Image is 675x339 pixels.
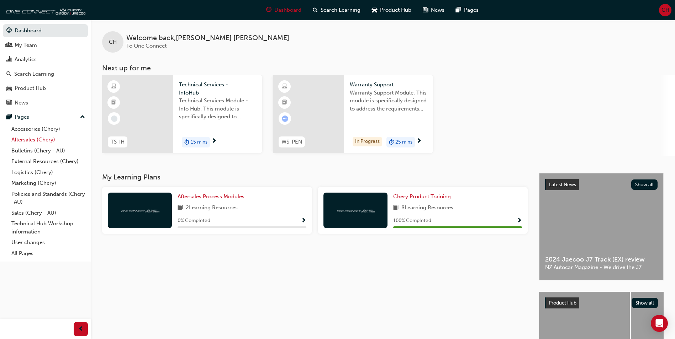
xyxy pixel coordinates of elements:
button: Pages [3,111,88,124]
span: book-icon [393,204,399,212]
span: To One Connect [126,43,167,49]
a: Accessories (Chery) [9,124,88,135]
span: next-icon [416,138,422,145]
div: Search Learning [14,70,54,78]
a: Sales (Chery - AU) [9,208,88,219]
h3: Next up for me [91,64,675,72]
span: people-icon [6,42,12,49]
span: search-icon [6,71,11,77]
span: Search Learning [321,6,360,14]
img: oneconnect [120,207,159,214]
a: car-iconProduct Hub [366,3,417,17]
span: learningRecordVerb_ATTEMPT-icon [282,115,288,122]
span: learningRecordVerb_NONE-icon [111,115,117,122]
span: guage-icon [266,6,271,15]
span: WS-PEN [281,138,302,146]
span: Pages [464,6,479,14]
h3: My Learning Plans [102,173,528,181]
span: Chery Product Training [393,193,451,200]
div: Analytics [15,55,37,64]
a: Logistics (Chery) [9,167,88,178]
span: car-icon [6,85,12,92]
span: TS-IH [111,138,125,146]
span: car-icon [372,6,377,15]
a: Dashboard [3,24,88,37]
a: pages-iconPages [450,3,484,17]
span: Latest News [549,182,576,188]
a: news-iconNews [417,3,450,17]
button: Show Progress [517,216,522,225]
a: search-iconSearch Learning [307,3,366,17]
a: My Team [3,39,88,52]
button: Show all [632,298,658,308]
a: Bulletins (Chery - AU) [9,145,88,156]
span: next-icon [211,138,217,145]
span: up-icon [80,113,85,122]
a: Policies and Standards (Chery -AU) [9,189,88,208]
div: News [15,99,28,107]
span: Dashboard [274,6,301,14]
a: News [3,96,88,109]
a: External Resources (Chery) [9,156,88,167]
span: Technical Services Module - Info Hub. This module is specifically designed to address the require... [179,97,257,121]
button: DashboardMy TeamAnalyticsSearch LearningProduct HubNews [3,23,88,111]
div: In Progress [353,137,382,146]
span: Warranty Support [350,81,427,89]
span: Product Hub [380,6,411,14]
a: Latest NewsShow all [545,179,658,190]
span: duration-icon [184,138,189,147]
span: duration-icon [389,138,394,147]
a: Product HubShow all [545,297,658,309]
span: news-icon [423,6,428,15]
span: pages-icon [456,6,461,15]
span: 15 mins [191,138,207,146]
a: Search Learning [3,68,88,81]
span: Show Progress [301,218,306,224]
span: 25 mins [395,138,412,146]
span: 0 % Completed [178,217,210,225]
span: Show Progress [517,218,522,224]
a: TS-IHTechnical Services - InfoHubTechnical Services Module - Info Hub. This module is specificall... [102,75,262,153]
span: Technical Services - InfoHub [179,81,257,97]
span: booktick-icon [282,98,287,107]
span: News [431,6,444,14]
span: NZ Autocar Magazine - We drive the J7. [545,263,658,271]
button: CH [659,4,671,16]
a: User changes [9,237,88,248]
img: oneconnect [336,207,375,214]
span: learningResourceType_ELEARNING-icon [111,82,116,91]
span: pages-icon [6,114,12,120]
span: book-icon [178,204,183,212]
a: Aftersales (Chery) [9,134,88,145]
div: Product Hub [15,84,46,92]
span: CH [661,6,669,14]
a: Analytics [3,53,88,66]
a: Latest NewsShow all2024 Jaecoo J7 Track (EX) reviewNZ Autocar Magazine - We drive the J7. [539,173,664,280]
span: CH [109,38,117,46]
span: Aftersales Process Modules [178,193,244,200]
button: Show all [631,179,658,190]
a: Aftersales Process Modules [178,193,247,201]
span: Warranty Support Module. This module is specifically designed to address the requirements and pro... [350,89,427,113]
span: Product Hub [549,300,576,306]
span: guage-icon [6,28,12,34]
span: learningResourceType_ELEARNING-icon [282,82,287,91]
a: All Pages [9,248,88,259]
span: 8 Learning Resources [401,204,453,212]
span: 2024 Jaecoo J7 Track (EX) review [545,255,658,264]
a: Marketing (Chery) [9,178,88,189]
span: chart-icon [6,56,12,63]
a: Technical Hub Workshop information [9,218,88,237]
span: prev-icon [78,325,84,334]
span: search-icon [313,6,318,15]
div: Pages [15,113,29,121]
span: 100 % Completed [393,217,431,225]
button: Show Progress [301,216,306,225]
div: My Team [15,41,37,49]
span: 2 Learning Resources [186,204,238,212]
a: WS-PENWarranty SupportWarranty Support Module. This module is specifically designed to address th... [273,75,433,153]
img: oneconnect [4,3,85,17]
span: news-icon [6,100,12,106]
